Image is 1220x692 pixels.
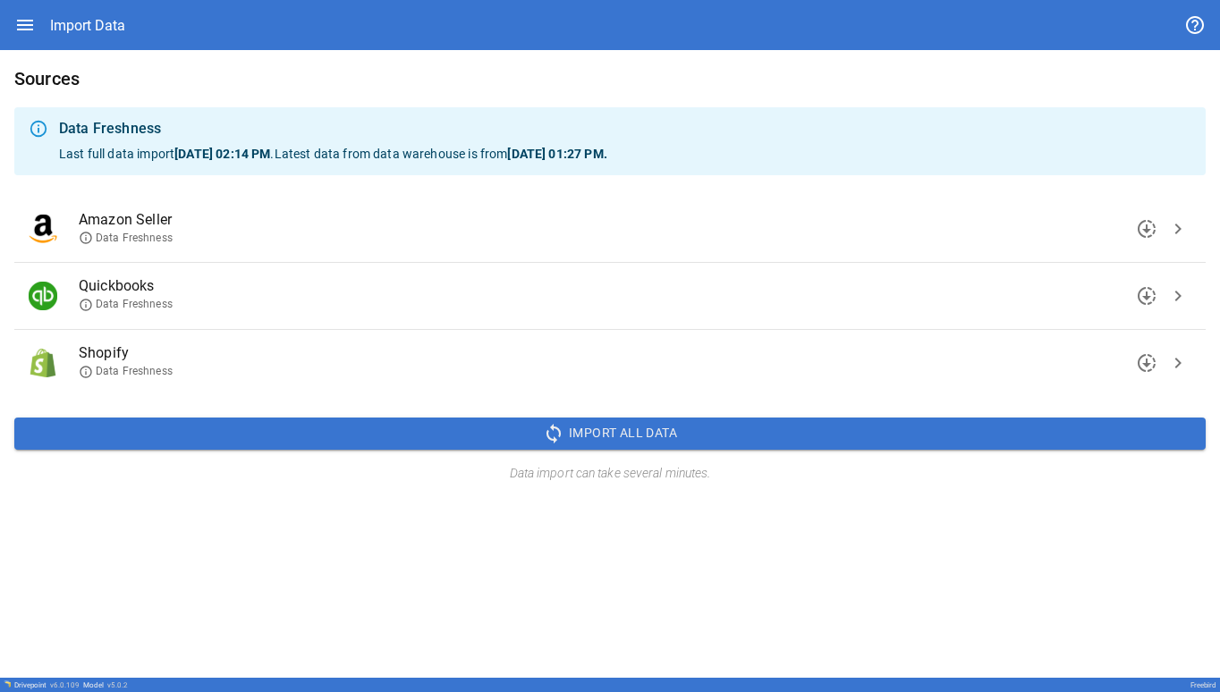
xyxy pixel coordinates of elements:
div: Model [83,681,128,689]
img: Quickbooks [29,282,57,310]
span: Data Freshness [79,297,173,312]
span: chevron_right [1167,218,1189,240]
img: Shopify [29,349,57,377]
b: [DATE] 02:14 PM [174,147,270,161]
b: [DATE] 01:27 PM . [507,147,606,161]
h6: Sources [14,64,1206,93]
p: Last full data import . Latest data from data warehouse is from [59,145,1191,163]
span: Quickbooks [79,275,1163,297]
span: Amazon Seller [79,209,1163,231]
span: sync [543,423,564,444]
span: v 6.0.109 [50,681,80,689]
span: Import All Data [569,422,677,444]
h6: Data import can take several minutes. [14,464,1206,484]
div: Data Freshness [59,118,1191,139]
img: Drivepoint [4,680,11,688]
span: Data Freshness [79,231,173,246]
button: Import All Data [14,418,1206,450]
span: downloading [1136,218,1157,240]
span: chevron_right [1167,352,1189,374]
div: Import Data [50,17,125,34]
span: Shopify [79,342,1163,364]
span: downloading [1136,352,1157,374]
div: Freebird [1190,681,1216,689]
span: downloading [1136,285,1157,307]
img: Amazon Seller [29,215,57,243]
span: Data Freshness [79,364,173,379]
span: chevron_right [1167,285,1189,307]
div: Drivepoint [14,681,80,689]
span: v 5.0.2 [107,681,128,689]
